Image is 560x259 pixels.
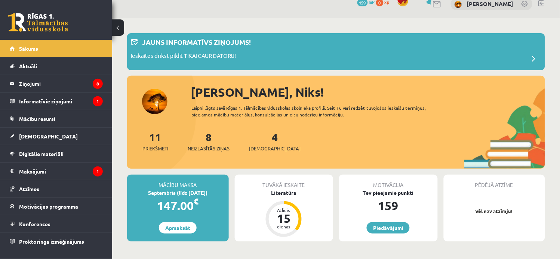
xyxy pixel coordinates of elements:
p: Ieskaites drīkst pildīt TIKAI CAUR DATORU! [131,52,236,62]
div: 147.00 [127,197,229,215]
div: Motivācija [339,175,438,189]
i: 1 [93,166,103,177]
a: [DEMOGRAPHIC_DATA] [10,128,103,145]
span: Konferences [19,221,50,227]
div: Laipni lūgts savā Rīgas 1. Tālmācības vidusskolas skolnieka profilā. Šeit Tu vari redzēt tuvojošo... [191,104,442,118]
div: Tev pieejamie punkti [339,189,438,197]
i: 1 [93,96,103,106]
div: Septembris (līdz [DATE]) [127,189,229,197]
a: Motivācijas programma [10,198,103,215]
a: 8Neizlasītās ziņas [188,130,230,152]
a: Informatīvie ziņojumi1 [10,93,103,110]
a: Sākums [10,40,103,57]
div: 15 [273,212,295,224]
a: Apmaksāt [159,222,197,234]
p: Vēl nav atzīmju! [447,207,542,215]
span: [DEMOGRAPHIC_DATA] [19,133,78,140]
span: € [194,196,199,207]
div: Atlicis [273,208,295,212]
legend: Maksājumi [19,163,103,180]
legend: Informatīvie ziņojumi [19,93,103,110]
div: Pēdējā atzīme [444,175,545,189]
a: Literatūra Atlicis 15 dienas [235,189,333,238]
span: Atzīmes [19,185,39,192]
a: 11Priekšmeti [142,130,168,152]
p: Jauns informatīvs ziņojums! [142,37,251,47]
span: Proktoringa izmēģinājums [19,238,84,245]
a: Jauns informatīvs ziņojums! Ieskaites drīkst pildīt TIKAI CAUR DATORU! [131,37,541,66]
a: Proktoringa izmēģinājums [10,233,103,250]
img: Niks Kaļķis [455,1,462,8]
span: Digitālie materiāli [19,150,64,157]
span: Mācību resursi [19,115,55,122]
a: Mācību resursi [10,110,103,127]
a: Digitālie materiāli [10,145,103,162]
a: Maksājumi1 [10,163,103,180]
span: Neizlasītās ziņas [188,145,230,152]
div: dienas [273,224,295,229]
legend: Ziņojumi [19,75,103,92]
span: Motivācijas programma [19,203,78,210]
div: 159 [339,197,438,215]
span: Aktuāli [19,63,37,69]
a: Ziņojumi8 [10,75,103,92]
a: Rīgas 1. Tālmācības vidusskola [8,13,68,32]
a: 4[DEMOGRAPHIC_DATA] [249,130,301,152]
span: Sākums [19,45,38,52]
a: Konferences [10,215,103,233]
a: Atzīmes [10,180,103,197]
span: Priekšmeti [142,145,168,152]
a: Aktuāli [10,57,103,75]
a: Piedāvājumi [367,222,410,234]
span: [DEMOGRAPHIC_DATA] [249,145,301,152]
div: Tuvākā ieskaite [235,175,333,189]
div: Mācību maksa [127,175,229,189]
div: Literatūra [235,189,333,197]
div: [PERSON_NAME], Niks! [191,83,545,101]
i: 8 [93,79,103,89]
